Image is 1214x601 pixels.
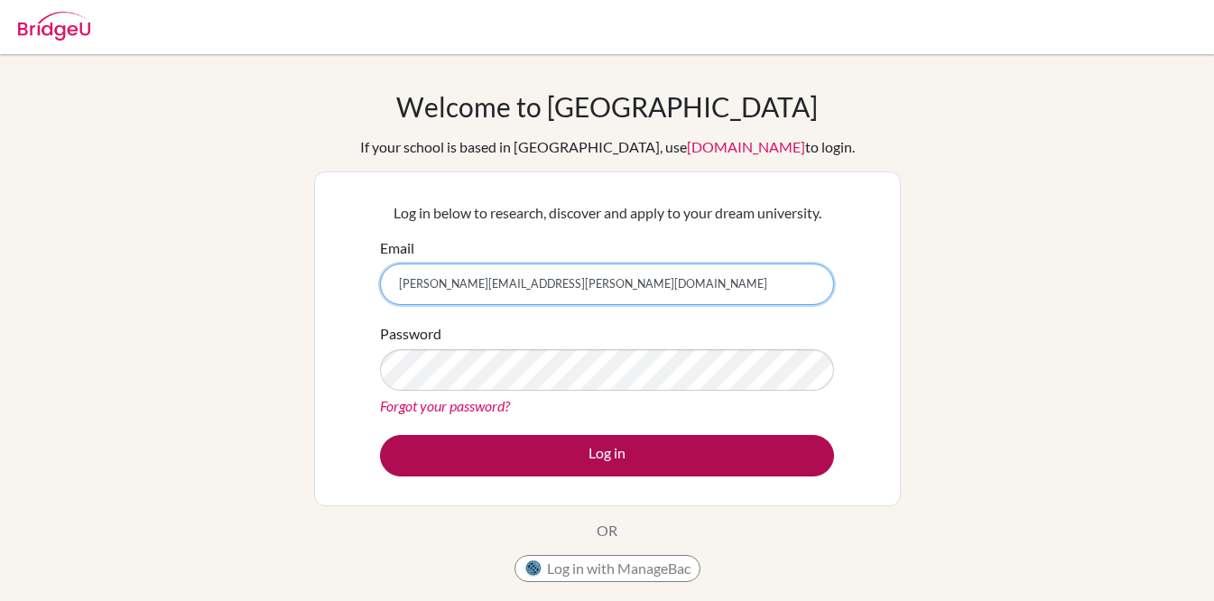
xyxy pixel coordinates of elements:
[514,555,700,582] button: Log in with ManageBac
[380,323,441,345] label: Password
[380,237,414,259] label: Email
[687,138,805,155] a: [DOMAIN_NAME]
[380,202,834,224] p: Log in below to research, discover and apply to your dream university.
[396,90,818,123] h1: Welcome to [GEOGRAPHIC_DATA]
[18,12,90,41] img: Bridge-U
[380,435,834,476] button: Log in
[597,520,617,541] p: OR
[380,397,510,414] a: Forgot your password?
[360,136,855,158] div: If your school is based in [GEOGRAPHIC_DATA], use to login.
